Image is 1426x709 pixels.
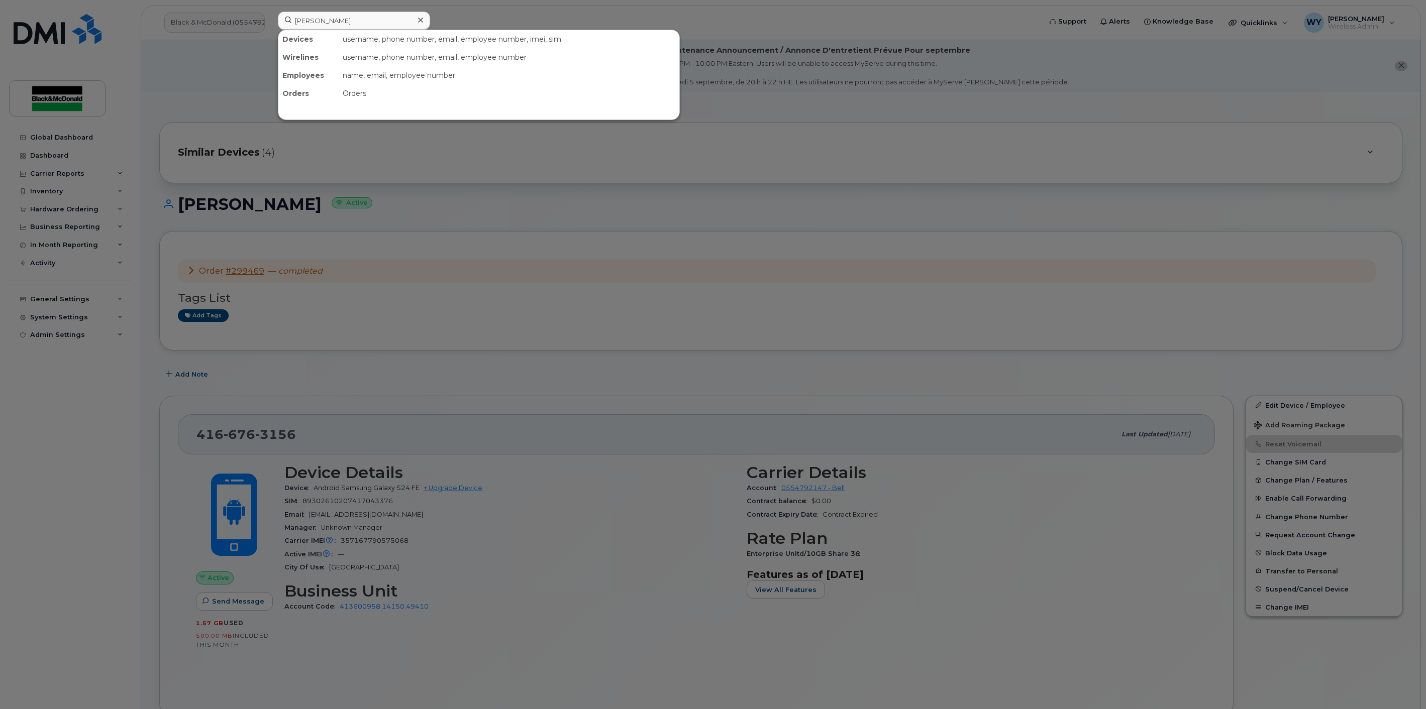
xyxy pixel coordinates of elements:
[278,48,339,66] div: Wirelines
[339,48,679,66] div: username, phone number, email, employee number
[339,66,679,84] div: name, email, employee number
[278,84,339,102] div: Orders
[339,84,679,102] div: Orders
[278,66,339,84] div: Employees
[339,30,679,48] div: username, phone number, email, employee number, imei, sim
[278,30,339,48] div: Devices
